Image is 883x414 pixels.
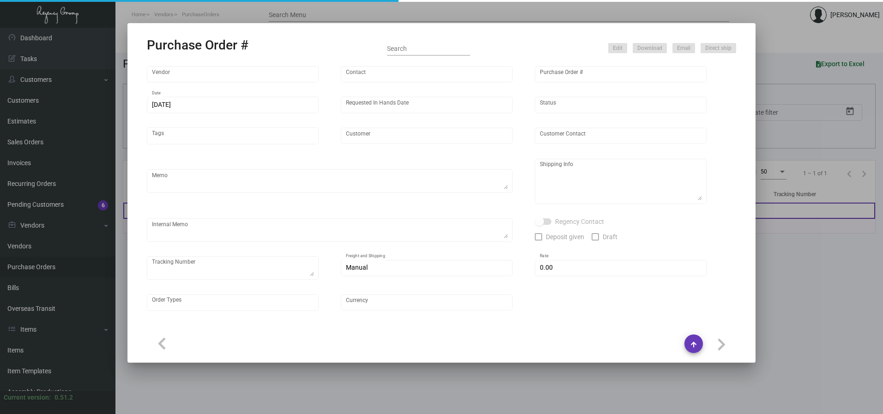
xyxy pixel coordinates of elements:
span: Regency Contact [555,216,604,227]
div: Current version: [4,393,51,402]
span: Direct ship [705,44,732,52]
button: Email [672,43,695,53]
h2: Purchase Order # [147,37,248,53]
button: Direct ship [701,43,736,53]
span: Email [677,44,690,52]
span: Draft [603,231,617,242]
button: Download [633,43,667,53]
span: Edit [613,44,623,52]
span: Manual [346,264,368,271]
div: 0.51.2 [54,393,73,402]
span: Download [637,44,662,52]
span: Deposit given [546,231,584,242]
button: Edit [608,43,627,53]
